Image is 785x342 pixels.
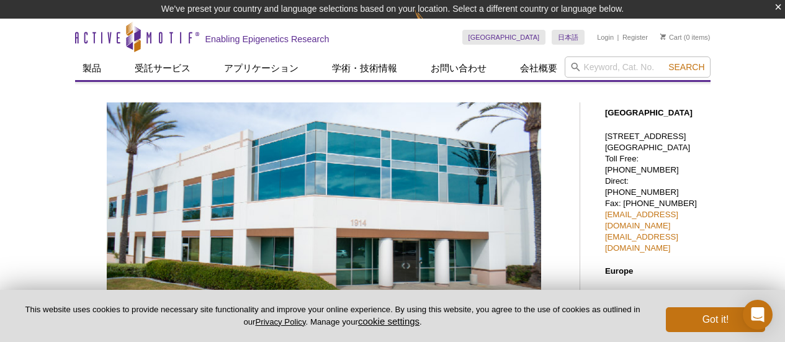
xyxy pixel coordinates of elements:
strong: [GEOGRAPHIC_DATA] [605,108,693,117]
p: This website uses cookies to provide necessary site functionality and improve your online experie... [20,304,645,328]
a: Cart [660,33,682,42]
div: Open Intercom Messenger [743,300,773,330]
a: Login [597,33,614,42]
a: 学術・技術情報 [325,56,405,80]
a: 受託サービス [127,56,198,80]
button: Got it! [666,307,765,332]
a: 製品 [75,56,109,80]
a: 日本語 [552,30,585,45]
img: Your Cart [660,34,666,40]
a: [GEOGRAPHIC_DATA] [462,30,546,45]
a: [EMAIL_ADDRESS][DOMAIN_NAME] [605,210,678,230]
img: Change Here [415,9,447,38]
button: Search [665,61,708,73]
a: [EMAIL_ADDRESS][DOMAIN_NAME] [605,232,678,253]
a: お問い合わせ [423,56,494,80]
span: Search [668,62,704,72]
p: [STREET_ADDRESS] [GEOGRAPHIC_DATA] Toll Free: [PHONE_NUMBER] Direct: [PHONE_NUMBER] Fax: [PHONE_N... [605,131,704,254]
button: cookie settings [358,316,419,326]
a: アプリケーション [217,56,306,80]
input: Keyword, Cat. No. [565,56,711,78]
h2: Enabling Epigenetics Research [205,34,330,45]
a: Privacy Policy [255,317,305,326]
li: | [617,30,619,45]
a: Register [622,33,648,42]
a: 会社概要 [513,56,565,80]
strong: Europe [605,266,633,276]
li: (0 items) [660,30,711,45]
